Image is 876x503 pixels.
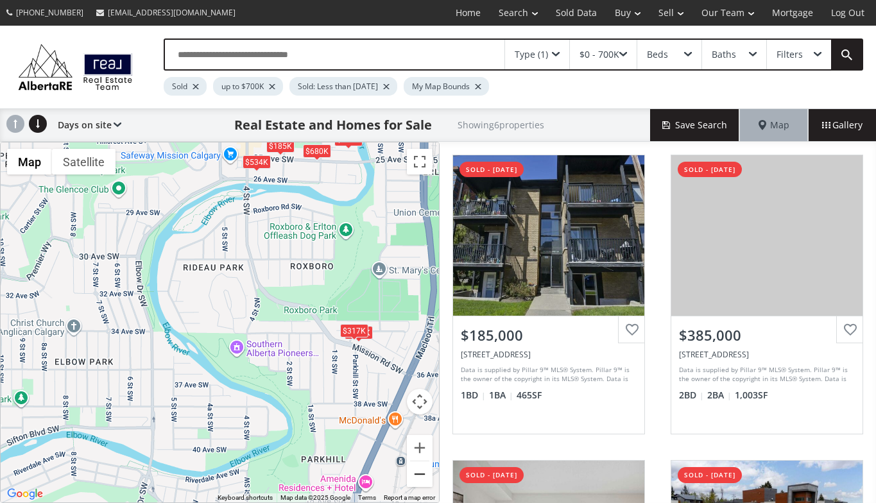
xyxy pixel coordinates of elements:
[407,389,433,414] button: Map camera controls
[280,494,350,501] span: Map data ©2025 Google
[650,109,740,141] button: Save Search
[740,109,808,141] div: Map
[679,389,704,402] span: 2 BD
[4,486,46,502] a: Open this area in Google Maps (opens a new window)
[712,50,736,59] div: Baths
[108,7,236,18] span: [EMAIL_ADDRESS][DOMAIN_NAME]
[289,77,397,96] div: Sold: Less than [DATE]
[707,389,732,402] span: 2 BA
[489,389,513,402] span: 1 BA
[16,7,83,18] span: [PHONE_NUMBER]
[461,365,633,384] div: Data is supplied by Pillar 9™ MLS® System. Pillar 9™ is the owner of the copyright in its MLS® Sy...
[679,349,855,360] div: 105 24 Avenue SW #4, Calgary, AB T2S 0J8
[461,349,637,360] div: 2417 2 Street SW #2, Calgary, AB T2S 1S9
[461,389,486,402] span: 1 BD
[213,77,283,96] div: up to $700K
[345,325,373,339] div: $325K
[461,325,637,345] div: $185,000
[735,389,768,402] span: 1,003 SF
[334,132,363,146] div: $385K
[384,494,435,501] a: Report a map error
[302,144,331,157] div: $680K
[440,142,658,447] a: sold - [DATE]$185,000[STREET_ADDRESS]Data is supplied by Pillar 9™ MLS® System. Pillar 9™ is the ...
[13,41,138,93] img: Logo
[51,109,121,141] div: Days on site
[407,461,433,487] button: Zoom out
[808,109,876,141] div: Gallery
[658,142,876,447] a: sold - [DATE]$385,000[STREET_ADDRESS]Data is supplied by Pillar 9™ MLS® System. Pillar 9™ is the ...
[822,119,863,132] span: Gallery
[52,149,116,175] button: Show satellite imagery
[404,77,489,96] div: My Map Bounds
[4,486,46,502] img: Google
[759,119,789,132] span: Map
[358,494,376,501] a: Terms
[218,493,273,502] button: Keyboard shortcuts
[90,1,242,24] a: [EMAIL_ADDRESS][DOMAIN_NAME]
[339,324,368,337] div: $317K
[407,435,433,461] button: Zoom in
[234,116,432,134] h1: Real Estate and Homes for Sale
[679,365,852,384] div: Data is supplied by Pillar 9™ MLS® System. Pillar 9™ is the owner of the copyright in its MLS® Sy...
[266,139,294,153] div: $185K
[647,50,668,59] div: Beds
[407,149,433,175] button: Toggle fullscreen view
[580,50,619,59] div: $0 - 700K
[517,389,542,402] span: 465 SF
[679,325,855,345] div: $385,000
[515,50,548,59] div: Type (1)
[458,120,544,130] h2: Showing 6 properties
[164,77,207,96] div: Sold
[243,155,271,168] div: $534K
[777,50,803,59] div: Filters
[7,149,52,175] button: Show street map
